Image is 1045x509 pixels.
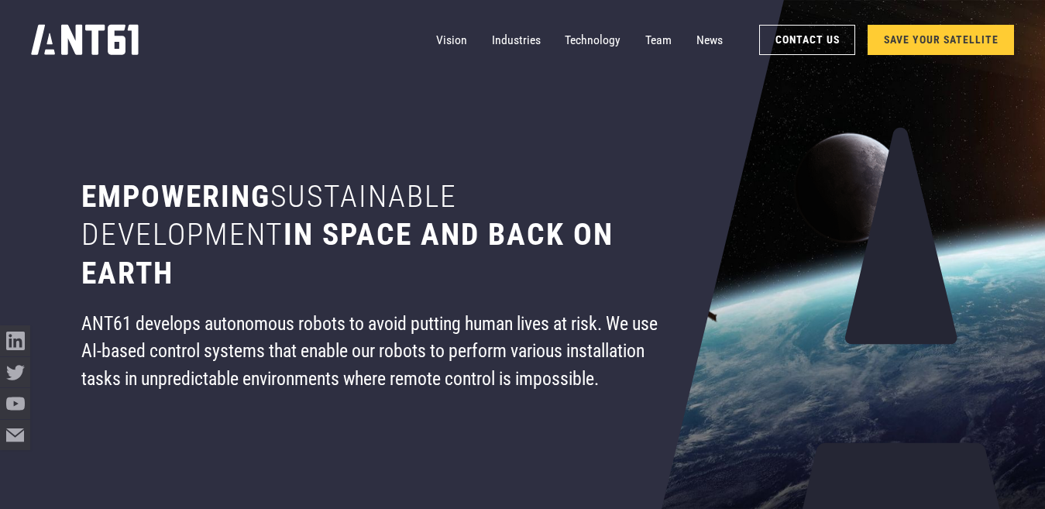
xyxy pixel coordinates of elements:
[645,25,672,56] a: Team
[31,19,139,60] a: home
[492,25,541,56] a: Industries
[436,25,467,56] a: Vision
[81,311,672,394] div: ANT61 develops autonomous robots to avoid putting human lives at risk. We use AI-based control sy...
[759,25,855,55] a: Contact Us
[868,25,1014,55] a: SAVE YOUR SATELLITE
[565,25,620,56] a: Technology
[81,177,672,292] h1: Empowering in space and back on earth
[696,25,723,56] a: News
